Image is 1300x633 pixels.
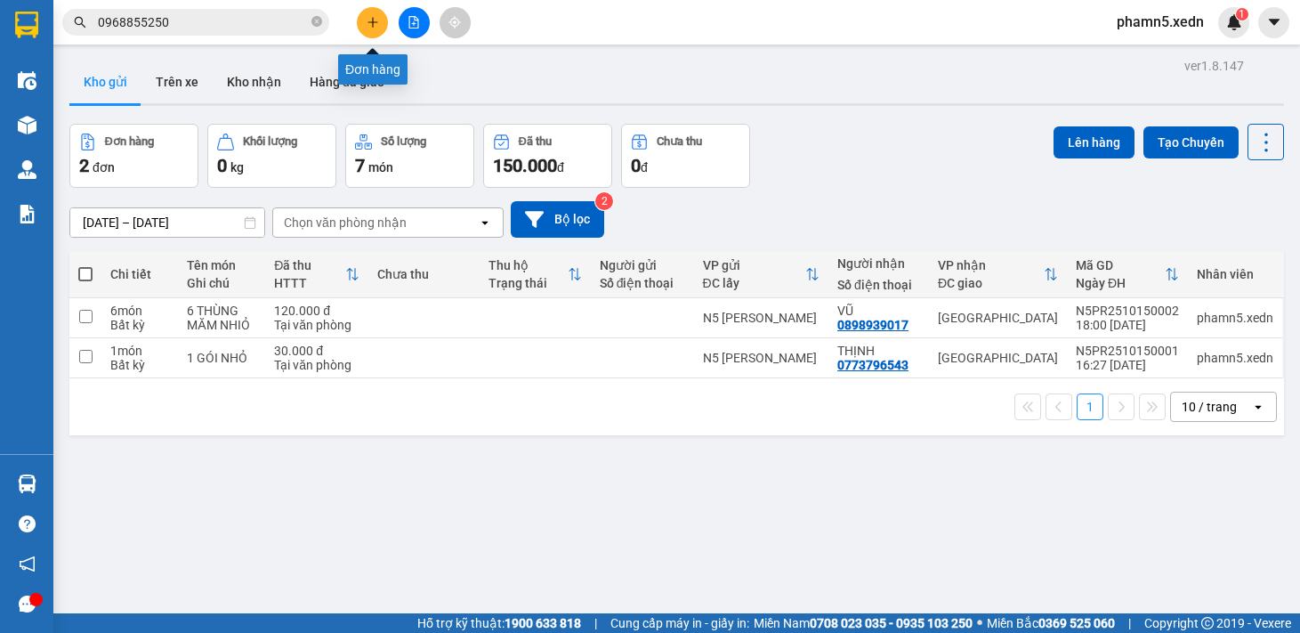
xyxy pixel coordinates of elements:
[70,208,264,237] input: Select a date range.
[754,613,973,633] span: Miền Nam
[1102,11,1218,33] span: phamn5.xedn
[621,124,750,188] button: Chưa thu0đ
[1076,358,1179,372] div: 16:27 [DATE]
[505,616,581,630] strong: 1900 633 818
[1038,616,1115,630] strong: 0369 525 060
[230,160,244,174] span: kg
[641,160,648,174] span: đ
[377,267,471,281] div: Chưa thu
[368,160,393,174] span: món
[399,7,430,38] button: file-add
[141,61,213,103] button: Trên xe
[217,155,227,176] span: 0
[1197,267,1273,281] div: Nhân viên
[187,351,256,365] div: 1 GÓI NHỎ
[357,7,388,38] button: plus
[600,258,685,272] div: Người gửi
[265,251,368,298] th: Toggle SortBy
[703,276,806,290] div: ĐC lấy
[243,135,297,148] div: Khối lượng
[1077,394,1103,420] button: 1
[837,318,908,332] div: 0898939017
[1236,8,1248,20] sup: 1
[837,358,908,372] div: 0773796543
[105,135,154,148] div: Đơn hàng
[355,155,365,176] span: 7
[557,160,564,174] span: đ
[837,304,920,318] div: VŨ
[274,258,345,272] div: Đã thu
[440,7,471,38] button: aim
[110,304,169,318] div: 6 món
[18,160,36,179] img: warehouse-icon
[381,135,426,148] div: Số lượng
[19,515,36,532] span: question-circle
[657,135,702,148] div: Chưa thu
[837,278,920,292] div: Số điện thoại
[480,251,591,298] th: Toggle SortBy
[493,155,557,176] span: 150.000
[1182,398,1237,416] div: 10 / trang
[345,124,474,188] button: Số lượng7món
[18,205,36,223] img: solution-icon
[938,311,1058,325] div: [GEOGRAPHIC_DATA]
[295,61,399,103] button: Hàng đã giao
[511,201,604,238] button: Bộ lọc
[69,61,141,103] button: Kho gửi
[69,124,198,188] button: Đơn hàng2đơn
[187,258,256,272] div: Tên món
[610,613,749,633] span: Cung cấp máy in - giấy in:
[1076,344,1179,358] div: N5PR2510150001
[703,351,820,365] div: N5 [PERSON_NAME]
[1076,258,1165,272] div: Mã GD
[977,620,982,627] span: ⚪️
[483,124,612,188] button: Đã thu150.000đ
[837,256,920,271] div: Người nhận
[18,475,36,493] img: warehouse-icon
[274,276,345,290] div: HTTT
[187,304,256,332] div: 6 THÙNG MĂM NHIỎ
[338,54,408,85] div: Đơn hàng
[703,311,820,325] div: N5 [PERSON_NAME]
[489,258,568,272] div: Thu hộ
[810,616,973,630] strong: 0708 023 035 - 0935 103 250
[274,358,359,372] div: Tại văn phòng
[1128,613,1131,633] span: |
[18,71,36,90] img: warehouse-icon
[1184,56,1244,76] div: ver 1.8.147
[837,344,920,358] div: THỊNH
[110,318,169,332] div: Bất kỳ
[1251,400,1265,414] svg: open
[274,344,359,358] div: 30.000 đ
[1266,14,1282,30] span: caret-down
[987,613,1115,633] span: Miền Bắc
[938,258,1044,272] div: VP nhận
[519,135,552,148] div: Đã thu
[18,116,36,134] img: warehouse-icon
[929,251,1067,298] th: Toggle SortBy
[448,16,461,28] span: aim
[478,215,492,230] svg: open
[207,124,336,188] button: Khối lượng0kg
[367,16,379,28] span: plus
[98,12,308,32] input: Tìm tên, số ĐT hoặc mã đơn
[408,16,420,28] span: file-add
[1067,251,1188,298] th: Toggle SortBy
[311,16,322,27] span: close-circle
[74,16,86,28] span: search
[417,613,581,633] span: Hỗ trợ kỹ thuật:
[595,192,613,210] sup: 2
[15,12,38,38] img: logo-vxr
[938,276,1044,290] div: ĐC giao
[187,276,256,290] div: Ghi chú
[1054,126,1134,158] button: Lên hàng
[631,155,641,176] span: 0
[1076,318,1179,332] div: 18:00 [DATE]
[311,14,322,31] span: close-circle
[110,267,169,281] div: Chi tiết
[1258,7,1289,38] button: caret-down
[1226,14,1242,30] img: icon-new-feature
[594,613,597,633] span: |
[1239,8,1245,20] span: 1
[1143,126,1239,158] button: Tạo Chuyến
